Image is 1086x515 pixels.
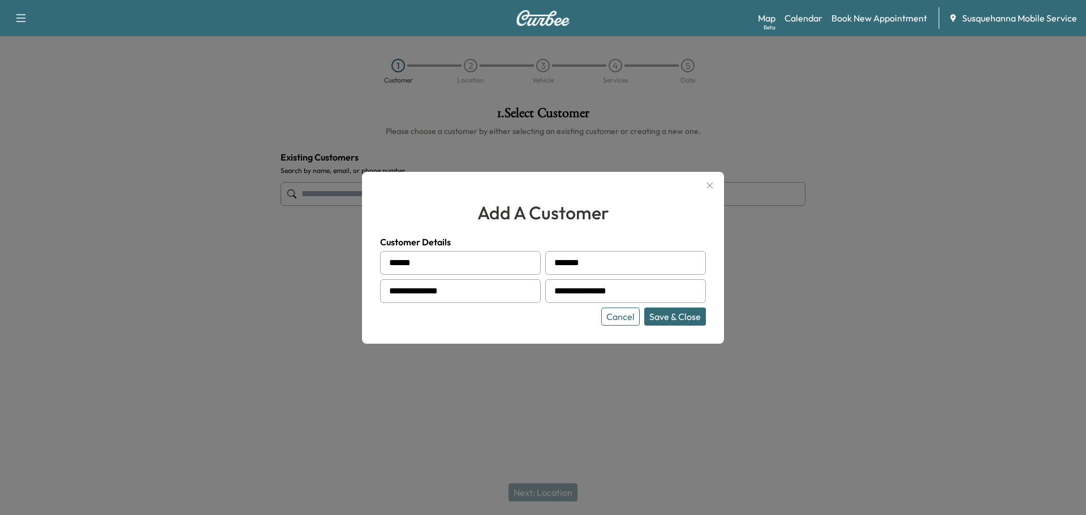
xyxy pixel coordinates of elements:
[644,308,706,326] button: Save & Close
[380,235,706,249] h4: Customer Details
[516,10,570,26] img: Curbee Logo
[601,308,640,326] button: Cancel
[758,11,775,25] a: MapBeta
[380,199,706,226] h2: add a customer
[764,23,775,32] div: Beta
[785,11,822,25] a: Calendar
[962,11,1077,25] span: Susquehanna Mobile Service
[831,11,927,25] a: Book New Appointment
